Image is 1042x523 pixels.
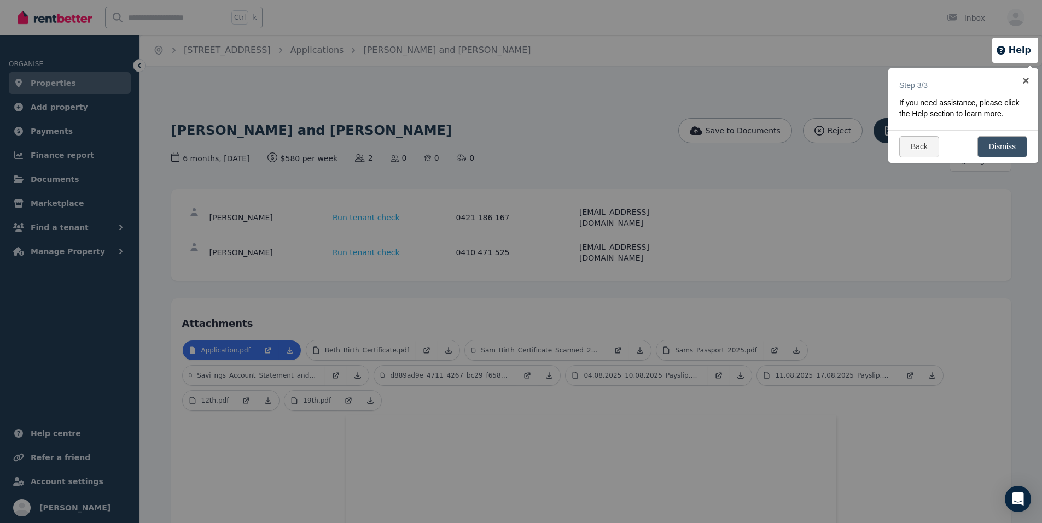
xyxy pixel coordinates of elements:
div: Open Intercom Messenger [1005,486,1031,512]
p: If you need assistance, please click the Help section to learn more. [899,97,1021,119]
a: Back [899,136,939,157]
a: Dismiss [977,136,1027,157]
a: × [1014,68,1038,93]
button: Help [996,44,1031,57]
